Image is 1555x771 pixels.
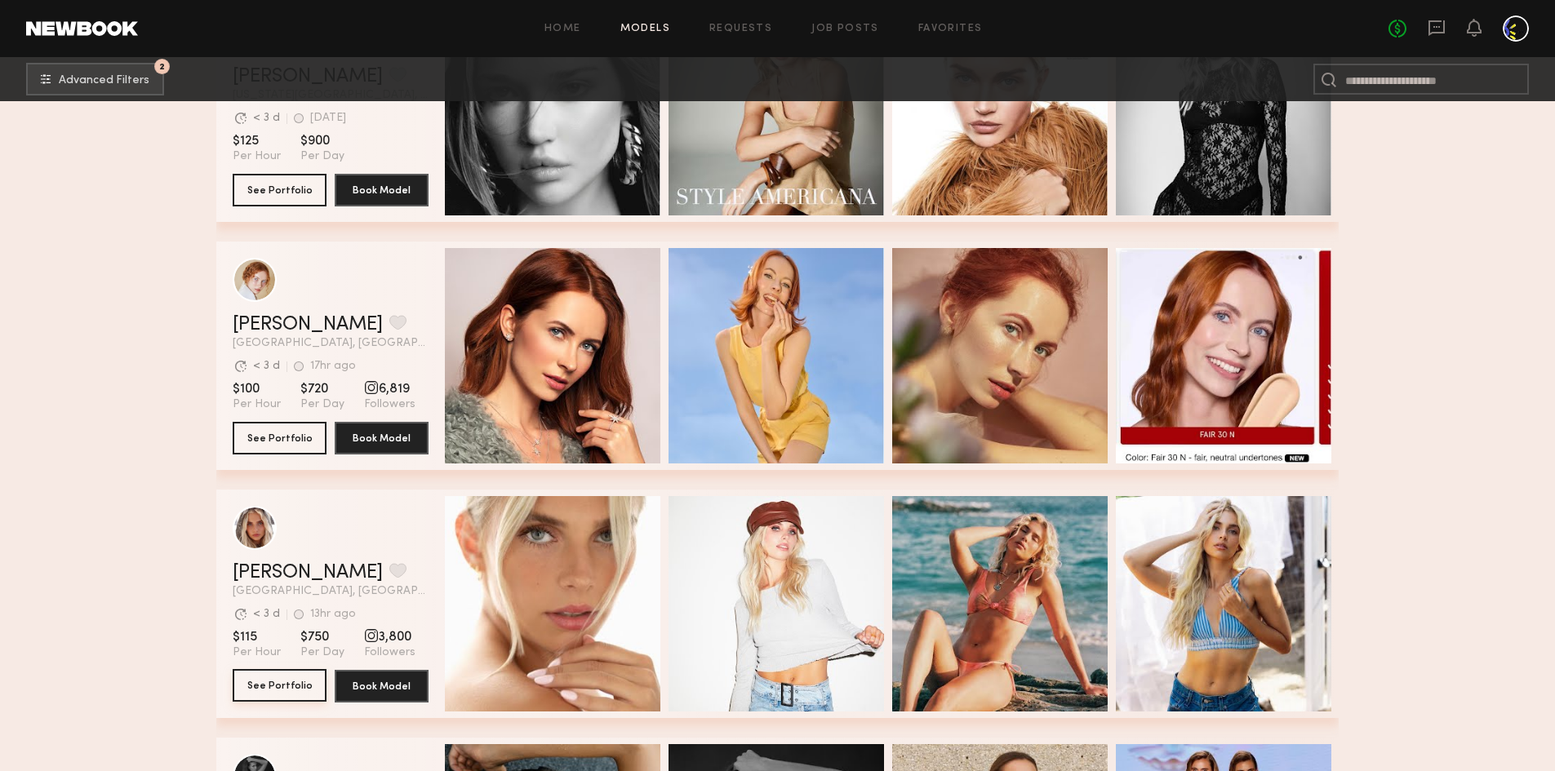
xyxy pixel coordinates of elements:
[253,113,280,124] div: < 3 d
[159,63,165,70] span: 2
[26,63,164,95] button: 2Advanced Filters
[620,24,670,34] a: Models
[300,133,344,149] span: $900
[233,381,281,397] span: $100
[300,397,344,412] span: Per Day
[364,645,415,660] span: Followers
[310,113,346,124] div: [DATE]
[233,645,281,660] span: Per Hour
[233,397,281,412] span: Per Hour
[233,149,281,164] span: Per Hour
[300,381,344,397] span: $720
[709,24,772,34] a: Requests
[335,670,429,702] button: Book Model
[811,24,879,34] a: Job Posts
[233,669,327,702] button: See Portfolio
[300,629,344,645] span: $750
[364,381,415,397] span: 6,819
[233,563,383,583] a: [PERSON_NAME]
[59,75,149,86] span: Advanced Filters
[253,609,280,620] div: < 3 d
[364,397,415,412] span: Followers
[233,133,281,149] span: $125
[310,361,356,372] div: 17hr ago
[335,174,429,206] button: Book Model
[233,629,281,645] span: $115
[233,670,327,702] a: See Portfolio
[364,629,415,645] span: 3,800
[300,645,344,660] span: Per Day
[918,24,983,34] a: Favorites
[233,422,327,454] button: See Portfolio
[233,338,429,349] span: [GEOGRAPHIC_DATA], [GEOGRAPHIC_DATA]
[233,315,383,335] a: [PERSON_NAME]
[310,609,356,620] div: 13hr ago
[335,422,429,454] button: Book Model
[300,149,344,164] span: Per Day
[253,361,280,372] div: < 3 d
[544,24,581,34] a: Home
[233,586,429,597] span: [GEOGRAPHIC_DATA], [GEOGRAPHIC_DATA]
[233,174,327,206] button: See Portfolio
